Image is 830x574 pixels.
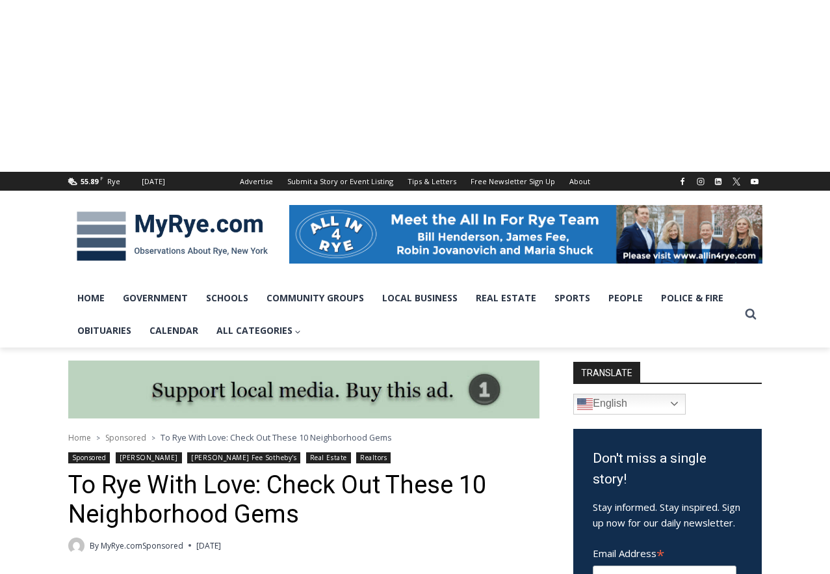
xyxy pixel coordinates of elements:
[280,172,400,191] a: Submit a Story or Event Listing
[710,174,726,189] a: Linkedin
[68,471,539,530] h1: To Rye With Love: Check Out These 10 Neighborhood Gems
[467,282,545,314] a: Real Estate
[68,432,91,443] a: Home
[216,323,302,338] span: All Categories
[114,282,197,314] a: Government
[599,282,652,314] a: People
[196,540,221,552] time: [DATE]
[101,540,183,551] a: MyRye.comSponsored
[68,282,739,348] nav: Primary Navigation
[140,314,207,347] a: Calendar
[577,396,593,412] img: en
[197,282,257,314] a: Schools
[373,282,467,314] a: Local Business
[693,174,708,189] a: Instagram
[107,176,120,187] div: Rye
[68,202,276,270] img: MyRye.com
[100,174,103,182] span: F
[289,205,762,264] img: All in for Rye
[151,433,155,443] span: >
[356,452,391,463] a: Realtors
[593,448,742,489] h3: Don't miss a single story!
[652,282,733,314] a: Police & Fire
[161,431,392,443] span: To Rye With Love: Check Out These 10 Neighborhood Gems
[90,540,99,552] span: By
[545,282,599,314] a: Sports
[233,172,280,191] a: Advertise
[207,314,311,347] a: All Categories
[573,394,686,415] a: English
[68,452,110,463] a: Sponsored
[68,431,539,444] nav: Breadcrumbs
[400,172,463,191] a: Tips & Letters
[739,303,762,326] button: View Search Form
[96,433,100,443] span: >
[747,174,762,189] a: YouTube
[573,362,640,383] strong: TRANSLATE
[187,452,300,463] a: [PERSON_NAME] Fee Sotheby's
[81,176,98,186] span: 55.89
[233,172,597,191] nav: Secondary Navigation
[142,176,165,187] div: [DATE]
[68,361,539,419] img: support local media, buy this ad
[68,282,114,314] a: Home
[105,432,146,443] a: Sponsored
[68,314,140,347] a: Obituaries
[562,172,597,191] a: About
[593,499,742,530] p: Stay informed. Stay inspired. Sign up now for our daily newsletter.
[68,538,84,554] a: Author image
[593,540,736,564] label: Email Address
[675,174,690,189] a: Facebook
[729,174,744,189] a: X
[463,172,562,191] a: Free Newsletter Sign Up
[257,282,373,314] a: Community Groups
[116,452,182,463] a: [PERSON_NAME]
[306,452,351,463] a: Real Estate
